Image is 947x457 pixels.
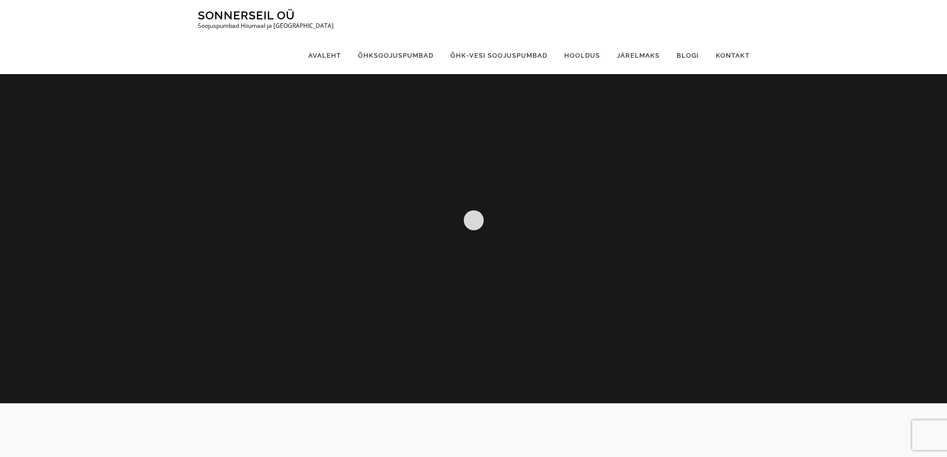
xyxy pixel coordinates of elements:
[608,37,668,74] a: Järelmaks
[707,37,750,74] a: Kontakt
[349,37,442,74] a: Õhksoojuspumbad
[668,37,707,74] a: Blogi
[300,37,349,74] a: Avaleht
[442,37,556,74] a: Õhk-vesi soojuspumbad
[198,8,295,22] a: Sonnerseil OÜ
[556,37,608,74] a: Hooldus
[198,22,334,29] p: Soojuspumbad Hiiumaal ja [GEOGRAPHIC_DATA]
